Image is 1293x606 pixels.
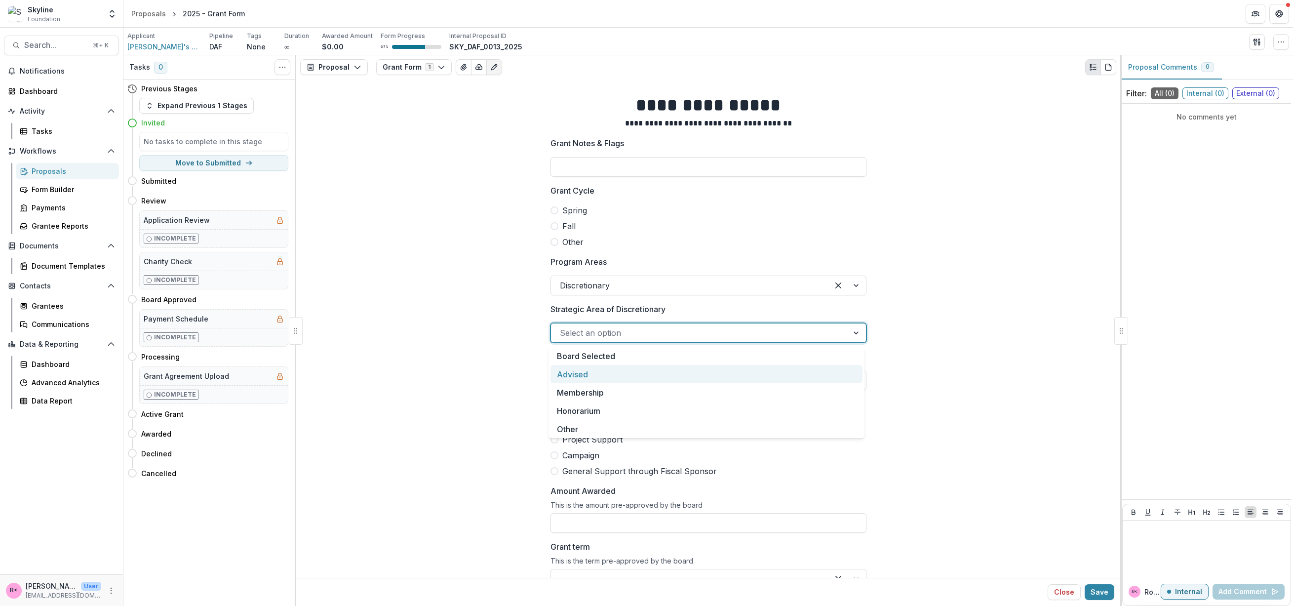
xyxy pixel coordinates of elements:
p: [EMAIL_ADDRESS][DOMAIN_NAME] [26,591,101,600]
h4: Board Approved [141,294,196,305]
span: Foundation [28,15,60,24]
span: Contacts [20,282,103,290]
h3: Tasks [129,63,150,72]
button: Open Contacts [4,278,119,294]
button: Open Data & Reporting [4,336,119,352]
div: Data Report [32,396,111,406]
p: Internal [1175,588,1202,596]
button: PDF view [1100,59,1116,75]
div: Form Builder [32,184,111,195]
button: Internal [1161,584,1209,600]
div: Clear selected options [830,278,846,293]
button: Plaintext view [1085,59,1101,75]
p: Pipeline [209,32,233,40]
h5: Payment Schedule [144,314,208,324]
p: Incomplete [154,234,196,243]
h4: Declined [141,448,172,459]
a: Document Templates [16,258,119,274]
img: Skyline [8,6,24,22]
h5: Application Review [144,215,210,225]
h4: Submitted [141,176,176,186]
p: Amount Awarded [550,485,616,497]
button: Align Left [1245,506,1256,518]
div: This is the term pre-approved by the board [550,557,866,569]
span: External ( 0 ) [1232,87,1279,99]
span: Data & Reporting [20,340,103,349]
p: Incomplete [154,276,196,284]
span: Internal ( 0 ) [1182,87,1228,99]
div: Proposals [131,8,166,19]
div: Advised [550,365,862,383]
span: Other [562,236,584,248]
button: Grant Form1 [376,59,452,75]
a: Form Builder [16,181,119,198]
p: Grant term [550,541,590,553]
button: Italicize [1157,506,1169,518]
button: Bullet List [1215,506,1227,518]
button: View Attached Files [456,59,471,75]
button: Open Workflows [4,143,119,159]
a: Advanced Analytics [16,374,119,391]
div: Advanced Analytics [32,377,111,388]
p: Applicant [127,32,155,40]
button: Expand Previous 1 Stages [139,98,254,114]
div: Document Templates [32,261,111,271]
div: Membership [550,383,862,402]
p: No comments yet [1126,112,1287,122]
p: Rose B [1144,587,1161,597]
h4: Previous Stages [141,83,197,94]
h4: Cancelled [141,468,176,479]
nav: breadcrumb [127,6,249,21]
button: Align Right [1274,506,1286,518]
button: Open entity switcher [105,4,119,24]
div: Tasks [32,126,111,136]
p: Grant Cycle [550,185,594,197]
p: Grant Notes & Flags [550,137,624,149]
div: Payments [32,202,111,213]
button: Get Help [1269,4,1289,24]
div: 2025 - Grant Form [183,8,245,19]
a: Data Report [16,393,119,409]
a: Proposals [16,163,119,179]
button: Toggle View Cancelled Tasks [274,59,290,75]
h5: No tasks to complete in this stage [144,136,284,147]
span: Notifications [20,67,115,76]
div: Rose Brookhouse <rose@skylinefoundation.org> [10,587,18,594]
div: ⌘ + K [91,40,111,51]
div: Dashboard [32,359,111,369]
a: Grantee Reports [16,218,119,234]
p: Duration [284,32,309,40]
h4: Review [141,196,166,206]
div: This is the amount pre-approved by the board [550,501,866,513]
p: Tags [247,32,262,40]
span: Campaign [562,449,599,461]
button: Add Comment [1213,584,1285,600]
h5: Charity Check [144,256,192,267]
button: Align Center [1259,506,1271,518]
div: Clear selected options [830,571,846,587]
button: Close [1048,584,1081,600]
span: General Support through Fiscal Sponsor [562,465,717,477]
button: Heading 1 [1186,506,1198,518]
a: [PERSON_NAME]'s DAF Test Org [127,41,201,52]
span: Search... [24,40,87,50]
a: Communications [16,316,119,332]
a: Dashboard [4,83,119,99]
button: Underline [1142,506,1154,518]
span: Documents [20,242,103,250]
div: Proposals [32,166,111,176]
h4: Awarded [141,429,171,439]
p: User [81,582,101,591]
p: [PERSON_NAME] <[PERSON_NAME][EMAIL_ADDRESS][DOMAIN_NAME]> [26,581,77,591]
span: 0 [154,62,167,74]
div: Other [550,420,862,438]
div: Board Selected [550,347,862,365]
button: Ordered List [1230,506,1242,518]
span: Activity [20,107,103,116]
a: Proposals [127,6,170,21]
button: Proposal [300,59,368,75]
p: DAF [209,41,222,52]
div: Grantees [32,301,111,311]
h4: Processing [141,352,180,362]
